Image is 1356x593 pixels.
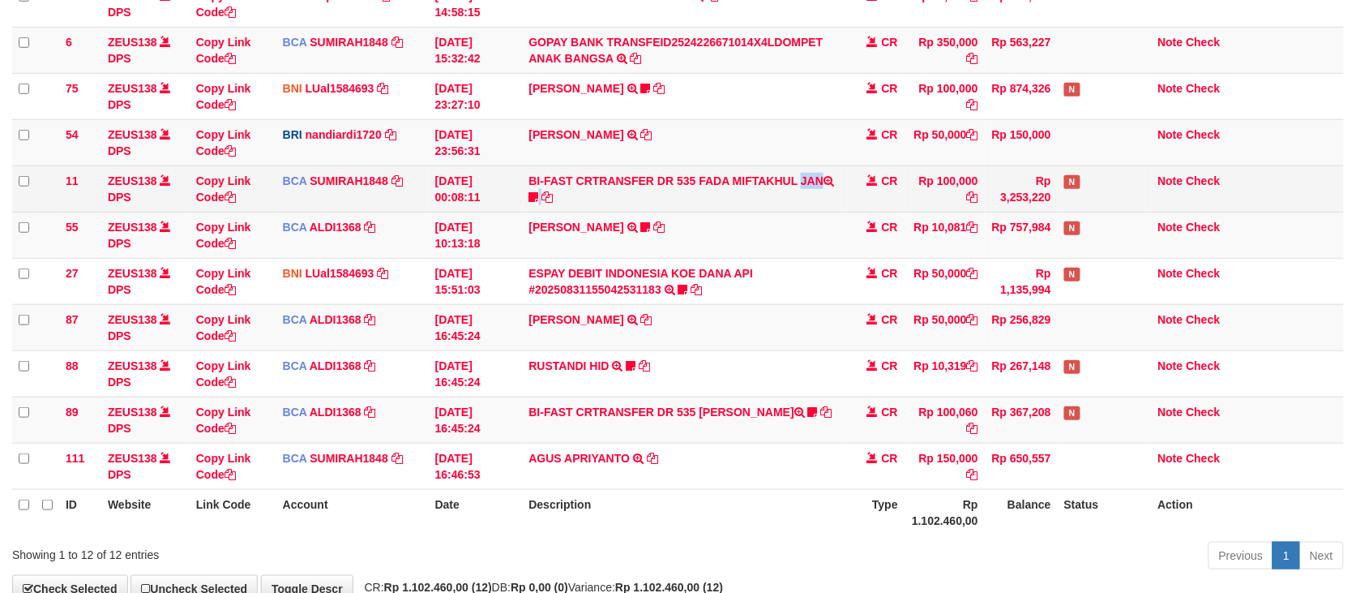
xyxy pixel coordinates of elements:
[639,359,650,372] a: Copy RUSTANDI HID to clipboard
[967,313,978,326] a: Copy Rp 50,000 to clipboard
[882,128,898,141] span: CR
[905,350,985,397] td: Rp 10,319
[365,313,376,326] a: Copy ALDI1368 to clipboard
[196,128,251,157] a: Copy Link Code
[108,313,157,326] a: ZEUS138
[1152,489,1344,535] th: Action
[429,165,523,212] td: [DATE] 00:08:11
[882,36,898,49] span: CR
[66,406,79,419] span: 89
[283,36,307,49] span: BCA
[66,313,79,326] span: 87
[283,313,307,326] span: BCA
[66,221,79,234] span: 55
[1158,128,1183,141] a: Note
[108,221,157,234] a: ZEUS138
[529,36,823,65] a: GOPAY BANK TRANSFEID2524226671014X4LDOMPET ANAK BANGSA
[429,27,523,73] td: [DATE] 15:32:42
[905,73,985,119] td: Rp 100,000
[429,212,523,258] td: [DATE] 10:13:18
[905,27,985,73] td: Rp 350,000
[882,313,898,326] span: CR
[985,165,1058,212] td: Rp 3,253,220
[365,221,376,234] a: Copy ALDI1368 to clipboard
[821,406,832,419] a: Copy BI-FAST CRTRANSFER DR 535 DANI MAULANA to clipboard
[101,258,190,304] td: DPS
[985,119,1058,165] td: Rp 150,000
[523,397,848,443] td: BI-FAST CRTRANSFER DR 535 [PERSON_NAME]
[365,406,376,419] a: Copy ALDI1368 to clipboard
[882,406,898,419] span: CR
[985,397,1058,443] td: Rp 367,208
[429,304,523,350] td: [DATE] 16:45:24
[985,212,1058,258] td: Rp 757,984
[523,165,848,212] td: BI-FAST CRTRANSFER DR 535 FADA MIFTAKHUL JAN
[391,174,403,187] a: Copy SUMIRAH1848 to clipboard
[985,258,1058,304] td: Rp 1,135,994
[967,98,978,111] a: Copy Rp 100,000 to clipboard
[967,52,978,65] a: Copy Rp 350,000 to clipboard
[101,212,190,258] td: DPS
[310,452,387,465] a: SUMIRAH1848
[1158,452,1183,465] a: Note
[654,221,665,234] a: Copy FERLANDA EFRILIDIT to clipboard
[985,304,1058,350] td: Rp 256,829
[59,489,101,535] th: ID
[1187,174,1221,187] a: Check
[283,406,307,419] span: BCA
[1273,542,1300,569] a: 1
[108,406,157,419] a: ZEUS138
[66,128,79,141] span: 54
[283,359,307,372] span: BCA
[1064,83,1080,97] span: Has Note
[12,540,553,563] div: Showing 1 to 12 of 12 entries
[196,313,251,342] a: Copy Link Code
[882,174,898,187] span: CR
[108,128,157,141] a: ZEUS138
[283,267,302,280] span: BNI
[190,489,276,535] th: Link Code
[1158,82,1183,95] a: Note
[101,73,190,119] td: DPS
[429,443,523,489] td: [DATE] 16:46:53
[108,174,157,187] a: ZEUS138
[310,36,387,49] a: SUMIRAH1848
[196,267,251,296] a: Copy Link Code
[196,82,251,111] a: Copy Link Code
[529,267,754,296] a: ESPAY DEBIT INDONESIA KOE DANA API #20250831155042531183
[101,443,190,489] td: DPS
[310,174,387,187] a: SUMIRAH1848
[541,191,553,204] a: Copy BI-FAST CRTRANSFER DR 535 FADA MIFTAKHUL JAN to clipboard
[967,422,978,435] a: Copy Rp 100,060 to clipboard
[101,119,190,165] td: DPS
[529,128,624,141] a: [PERSON_NAME]
[283,82,302,95] span: BNI
[905,397,985,443] td: Rp 100,060
[1158,36,1183,49] a: Note
[108,267,157,280] a: ZEUS138
[1187,359,1221,372] a: Check
[429,489,523,535] th: Date
[529,221,624,234] a: [PERSON_NAME]
[108,359,157,372] a: ZEUS138
[905,212,985,258] td: Rp 10,081
[101,27,190,73] td: DPS
[306,267,374,280] a: LUal1584693
[310,359,361,372] a: ALDI1368
[283,452,307,465] span: BCA
[377,267,388,280] a: Copy LUal1584693 to clipboard
[365,359,376,372] a: Copy ALDI1368 to clipboard
[196,36,251,65] a: Copy Link Code
[529,359,610,372] a: RUSTANDI HID
[985,489,1058,535] th: Balance
[101,165,190,212] td: DPS
[1187,82,1221,95] a: Check
[1064,175,1080,189] span: Has Note
[967,191,978,204] a: Copy Rp 100,000 to clipboard
[641,128,652,141] a: Copy VALENTINO LAHU to clipboard
[631,52,642,65] a: Copy GOPAY BANK TRANSFEID2524226671014X4LDOMPET ANAK BANGSA to clipboard
[529,82,624,95] a: [PERSON_NAME]
[1187,36,1221,49] a: Check
[905,165,985,212] td: Rp 100,000
[1158,267,1183,280] a: Note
